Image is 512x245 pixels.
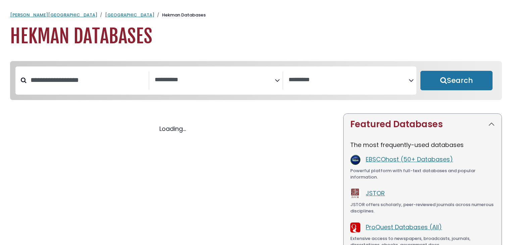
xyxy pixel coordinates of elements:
[27,75,149,86] input: Search database by title or keyword
[350,167,495,181] div: Powerful platform with full-text databases and popular information.
[350,140,495,149] p: The most frequently-used databases
[366,155,453,163] a: EBSCOhost (50+ Databases)
[350,201,495,214] div: JSTOR offers scholarly, peer-reviewed journals across numerous disciplines.
[366,223,442,231] a: ProQuest Databases (All)
[154,12,206,18] li: Hekman Databases
[105,12,154,18] a: [GEOGRAPHIC_DATA]
[10,61,502,100] nav: Search filters
[155,77,275,84] textarea: Search
[420,71,493,90] button: Submit for Search Results
[344,114,502,135] button: Featured Databases
[289,77,409,84] textarea: Search
[10,124,335,133] div: Loading...
[10,12,502,18] nav: breadcrumb
[10,25,502,48] h1: Hekman Databases
[10,12,97,18] a: [PERSON_NAME][GEOGRAPHIC_DATA]
[366,189,385,197] a: JSTOR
